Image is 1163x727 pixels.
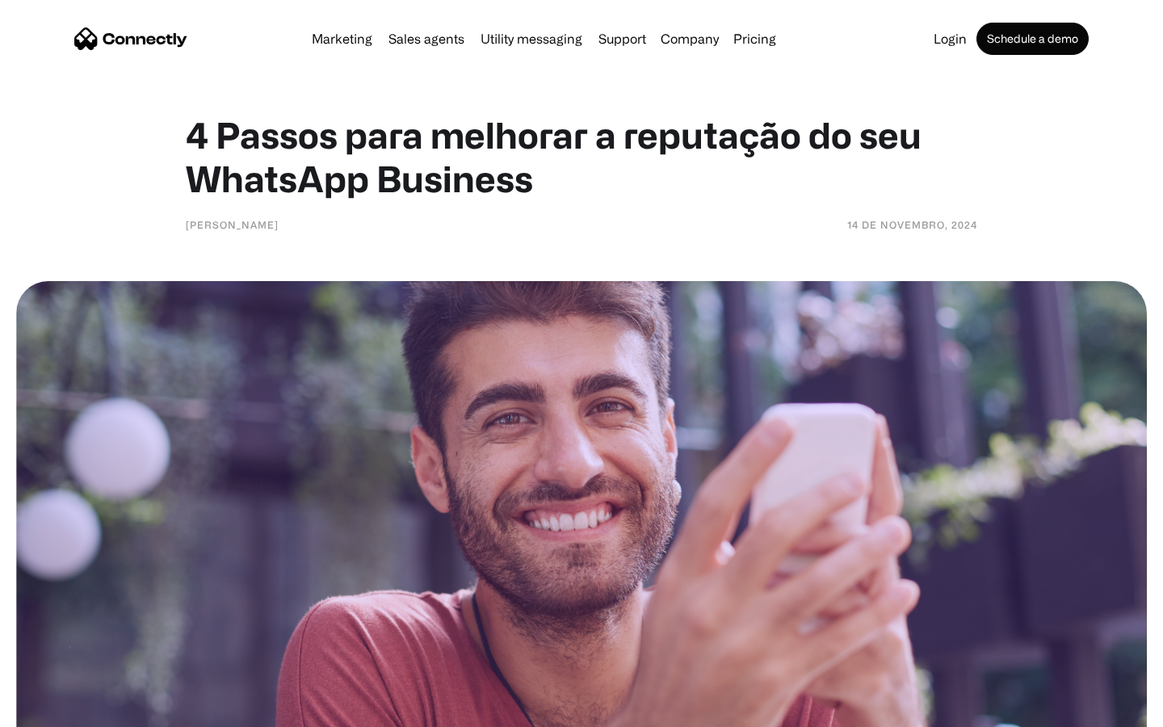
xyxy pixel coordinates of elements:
[727,32,783,45] a: Pricing
[927,32,973,45] a: Login
[32,699,97,721] ul: Language list
[305,32,379,45] a: Marketing
[382,32,471,45] a: Sales agents
[661,27,719,50] div: Company
[16,699,97,721] aside: Language selected: English
[474,32,589,45] a: Utility messaging
[847,216,977,233] div: 14 de novembro, 2024
[186,113,977,200] h1: 4 Passos para melhorar a reputação do seu WhatsApp Business
[592,32,653,45] a: Support
[976,23,1089,55] a: Schedule a demo
[186,216,279,233] div: [PERSON_NAME]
